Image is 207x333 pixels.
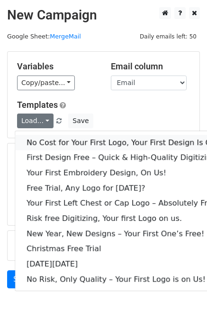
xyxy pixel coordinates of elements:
[17,100,58,110] a: Templates
[17,114,54,128] a: Load...
[111,61,190,72] h5: Email column
[17,61,97,72] h5: Variables
[7,33,81,40] small: Google Sheet:
[136,31,200,42] span: Daily emails left: 50
[136,33,200,40] a: Daily emails left: 50
[50,33,81,40] a: MergeMail
[68,114,93,128] button: Save
[7,270,38,288] a: Send
[7,7,200,23] h2: New Campaign
[17,76,75,90] a: Copy/paste...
